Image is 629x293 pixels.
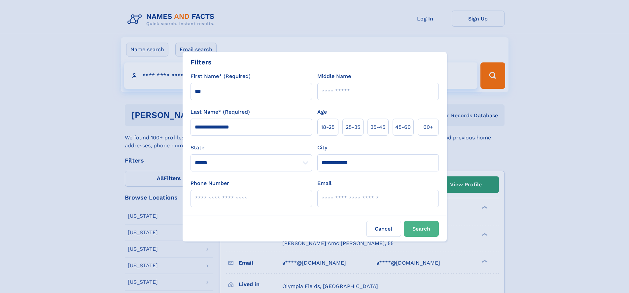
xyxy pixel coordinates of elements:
span: 25‑35 [346,123,360,131]
span: 45‑60 [395,123,411,131]
label: Middle Name [317,72,351,80]
span: 35‑45 [370,123,385,131]
div: Filters [191,57,212,67]
label: Cancel [366,221,401,237]
label: State [191,144,312,152]
label: Email [317,179,332,187]
label: First Name* (Required) [191,72,251,80]
span: 60+ [423,123,433,131]
label: Phone Number [191,179,229,187]
button: Search [404,221,439,237]
span: 18‑25 [321,123,334,131]
label: City [317,144,327,152]
label: Age [317,108,327,116]
label: Last Name* (Required) [191,108,250,116]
